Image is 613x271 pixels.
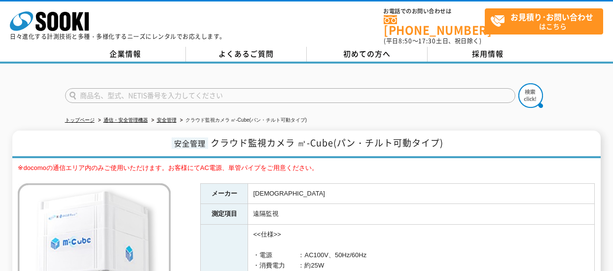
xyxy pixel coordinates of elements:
input: 商品名、型式、NETIS番号を入力してください [65,88,515,103]
th: メーカー [201,183,248,204]
a: トップページ [65,117,95,123]
span: ※docomoの通信エリア内のみご使用いただけます。お客様にてAC電源、単管パイプをご用意ください。 [18,164,318,171]
span: 安全管理 [172,137,208,149]
a: お見積り･お問い合わせはこちら [485,8,603,34]
span: お電話でのお問い合わせは [384,8,485,14]
a: 初めての方へ [307,47,428,62]
a: よくあるご質問 [186,47,307,62]
span: 8:50 [398,36,412,45]
strong: お見積り･お問い合わせ [510,11,593,23]
a: 企業情報 [65,47,186,62]
img: btn_search.png [518,83,543,108]
a: 採用情報 [428,47,548,62]
li: クラウド監視カメラ ㎥-Cube(パン・チルト可動タイプ) [178,115,307,126]
span: 初めての方へ [343,48,391,59]
p: 日々進化する計測技術と多種・多様化するニーズにレンタルでお応えします。 [10,34,226,39]
span: (平日 ～ 土日、祝日除く) [384,36,481,45]
td: 遠隔監視 [248,204,595,225]
a: 安全管理 [157,117,177,123]
span: はこちら [490,9,603,34]
th: 測定項目 [201,204,248,225]
span: 17:30 [418,36,436,45]
a: [PHONE_NUMBER] [384,15,485,35]
a: 通信・安全管理機器 [104,117,148,123]
span: クラウド監視カメラ ㎥-Cube(パン・チルト可動タイプ) [211,136,443,149]
td: [DEMOGRAPHIC_DATA] [248,183,595,204]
